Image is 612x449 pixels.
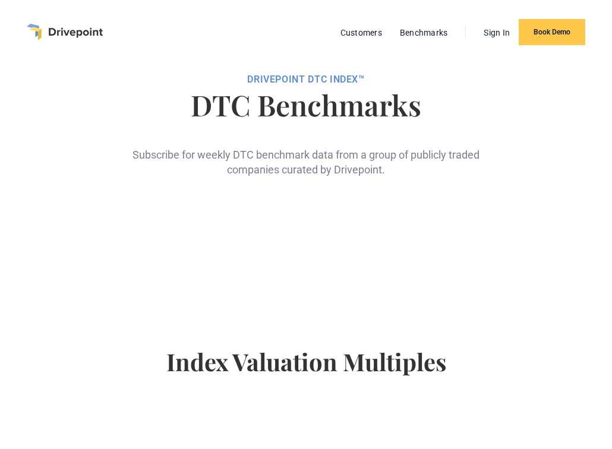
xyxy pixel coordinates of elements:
[335,25,388,40] a: Customers
[478,25,516,40] a: Sign In
[24,74,588,86] div: DRIVEPOiNT DTC Index™
[394,25,454,40] a: Benchmarks
[519,19,585,45] a: Book Demo
[24,90,588,119] h1: DTC Benchmarks
[24,347,588,395] h4: Index Valuation Multiples
[147,196,466,300] iframe: Form 0
[128,128,484,177] div: Subscribe for weekly DTC benchmark data from a group of publicly traded companies curated by Driv...
[27,24,103,40] a: home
